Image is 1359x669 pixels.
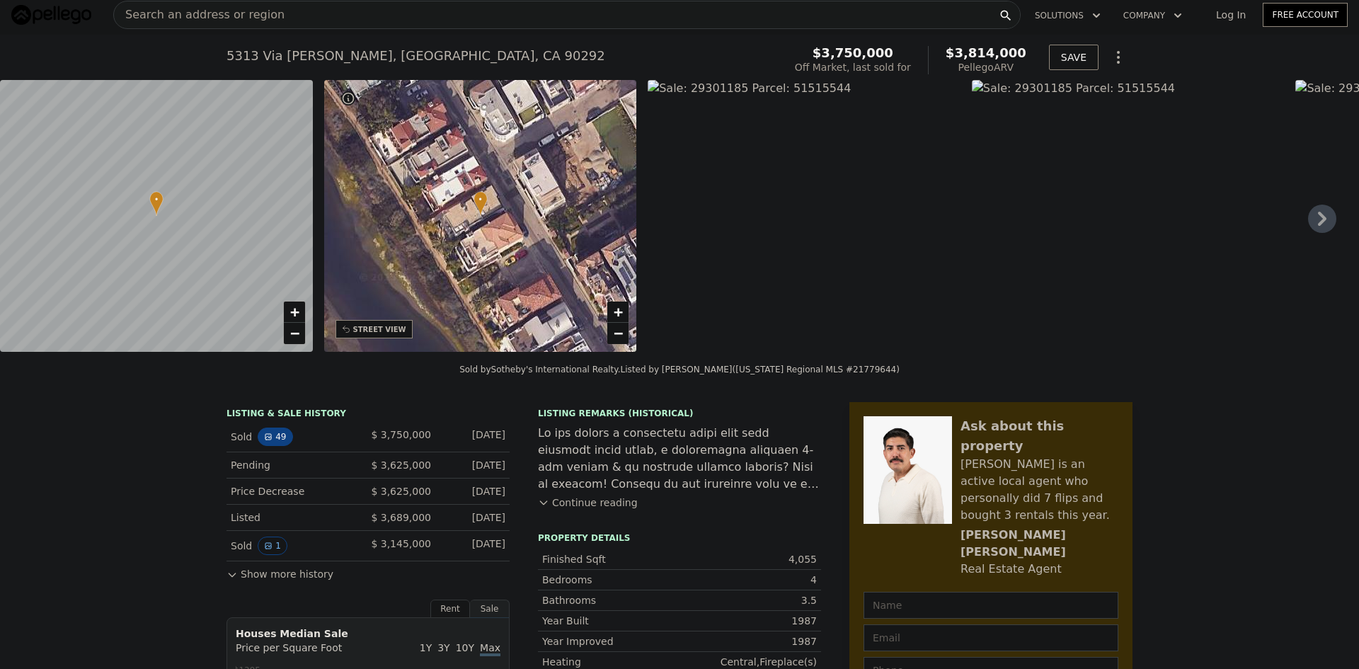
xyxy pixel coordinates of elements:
[795,60,911,74] div: Off Market, last sold for
[442,458,505,472] div: [DATE]
[946,60,1026,74] div: Pellego ARV
[542,614,679,628] div: Year Built
[442,484,505,498] div: [DATE]
[430,600,470,618] div: Rent
[420,642,432,653] span: 1Y
[442,537,505,555] div: [DATE]
[289,303,299,321] span: +
[679,593,817,607] div: 3.5
[231,458,357,472] div: Pending
[1199,8,1263,22] a: Log In
[231,510,357,525] div: Listed
[456,642,474,653] span: 10Y
[538,425,821,493] div: Lo ips dolors a consectetu adipi elit sedd eiusmodt incid utlab, e doloremagna aliquaen 4-adm ven...
[1263,3,1348,27] a: Free Account
[226,561,333,581] button: Show more history
[961,456,1118,524] div: [PERSON_NAME] is an active local agent who personally did 7 flips and bought 3 rentals this year.
[621,365,900,374] div: Listed by [PERSON_NAME] ([US_STATE] Regional MLS #21779644)
[1049,45,1099,70] button: SAVE
[542,593,679,607] div: Bathrooms
[231,537,357,555] div: Sold
[11,5,91,25] img: Pellego
[1104,43,1132,72] button: Show Options
[538,408,821,419] div: Listing Remarks (Historical)
[813,45,893,60] span: $3,750,000
[864,624,1118,651] input: Email
[679,614,817,628] div: 1987
[542,573,679,587] div: Bedrooms
[226,408,510,422] div: LISTING & SALE HISTORY
[114,6,285,23] span: Search an address or region
[679,552,817,566] div: 4,055
[226,46,605,66] div: 5313 Via [PERSON_NAME] , [GEOGRAPHIC_DATA] , CA 90292
[442,510,505,525] div: [DATE]
[236,627,500,641] div: Houses Median Sale
[542,634,679,648] div: Year Improved
[231,428,357,446] div: Sold
[437,642,449,653] span: 3Y
[607,323,629,344] a: Zoom out
[614,303,623,321] span: +
[542,552,679,566] div: Finished Sqft
[972,80,1285,352] img: Sale: 29301185 Parcel: 51515544
[371,512,431,523] span: $ 3,689,000
[231,484,357,498] div: Price Decrease
[614,324,623,342] span: −
[679,634,817,648] div: 1987
[679,655,817,669] div: Central,Fireplace(s)
[258,537,287,555] button: View historical data
[648,80,961,352] img: Sale: 29301185 Parcel: 51515544
[538,532,821,544] div: Property details
[961,561,1062,578] div: Real Estate Agent
[542,655,679,669] div: Heating
[442,428,505,446] div: [DATE]
[284,323,305,344] a: Zoom out
[607,302,629,323] a: Zoom in
[679,573,817,587] div: 4
[1112,3,1193,28] button: Company
[961,527,1118,561] div: [PERSON_NAME] [PERSON_NAME]
[289,324,299,342] span: −
[474,193,488,206] span: •
[459,365,620,374] div: Sold by Sotheby's International Realty .
[961,416,1118,456] div: Ask about this property
[353,324,406,335] div: STREET VIEW
[371,538,431,549] span: $ 3,145,000
[149,191,164,216] div: •
[258,428,292,446] button: View historical data
[1023,3,1112,28] button: Solutions
[470,600,510,618] div: Sale
[474,191,488,216] div: •
[946,45,1026,60] span: $3,814,000
[538,496,638,510] button: Continue reading
[371,459,431,471] span: $ 3,625,000
[284,302,305,323] a: Zoom in
[371,486,431,497] span: $ 3,625,000
[864,592,1118,619] input: Name
[149,193,164,206] span: •
[236,641,368,663] div: Price per Square Foot
[480,642,500,656] span: Max
[371,429,431,440] span: $ 3,750,000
